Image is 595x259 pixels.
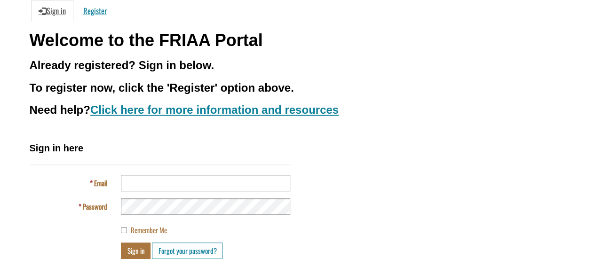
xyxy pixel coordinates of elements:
h3: Already registered? Sign in below. [30,59,566,71]
span: Email [94,178,107,188]
span: Remember Me [130,225,167,235]
a: Forgot your password? [152,243,222,259]
span: Sign in here [30,143,83,153]
button: Sign in [121,243,151,259]
h3: Need help? [30,104,566,116]
span: Password [82,201,107,212]
h1: Welcome to the FRIAA Portal [30,31,566,50]
a: Click here for more information and resources [90,103,339,116]
input: Remember Me [121,227,127,233]
h3: To register now, click the 'Register' option above. [30,82,566,94]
